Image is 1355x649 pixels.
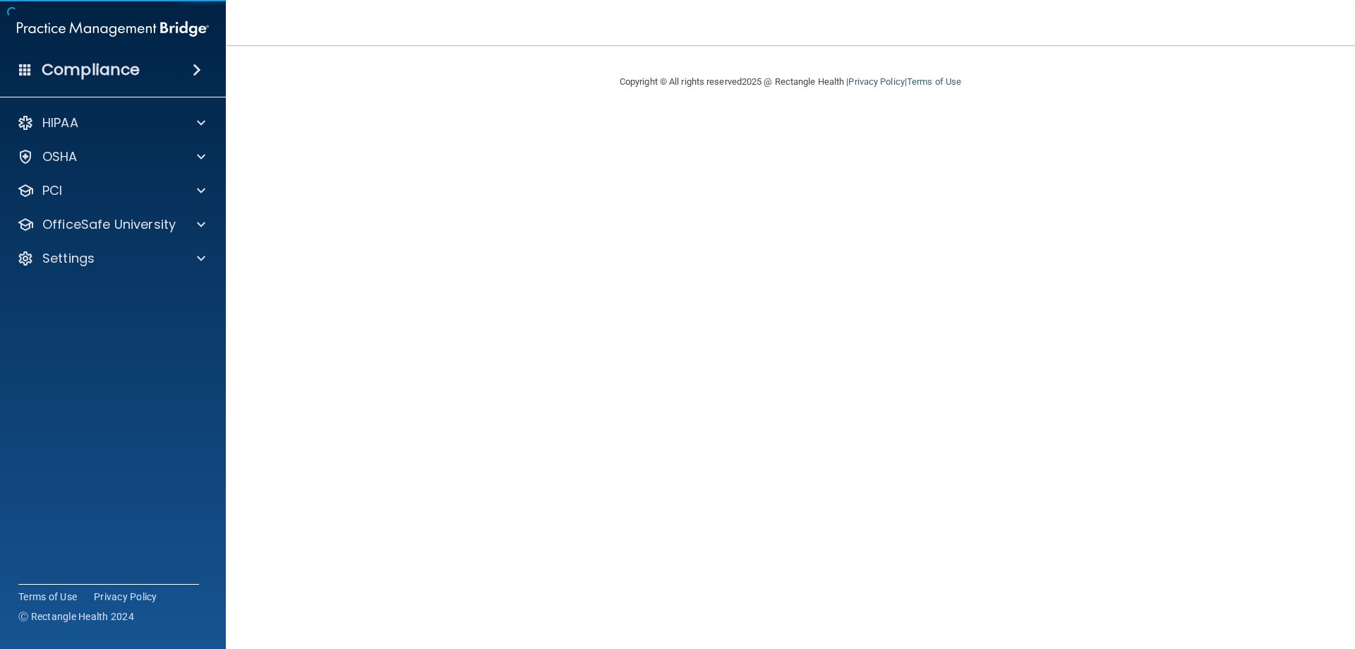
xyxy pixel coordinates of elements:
[907,76,961,87] a: Terms of Use
[17,216,205,233] a: OfficeSafe University
[42,182,62,199] p: PCI
[17,182,205,199] a: PCI
[42,114,78,131] p: HIPAA
[18,590,77,604] a: Terms of Use
[42,60,140,80] h4: Compliance
[42,148,78,165] p: OSHA
[17,15,209,43] img: PMB logo
[17,114,205,131] a: HIPAA
[42,216,176,233] p: OfficeSafe University
[533,59,1048,105] div: Copyright © All rights reserved 2025 @ Rectangle Health | |
[17,250,205,267] a: Settings
[94,590,157,604] a: Privacy Policy
[848,76,904,87] a: Privacy Policy
[42,250,95,267] p: Settings
[17,148,205,165] a: OSHA
[18,609,134,624] span: Ⓒ Rectangle Health 2024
